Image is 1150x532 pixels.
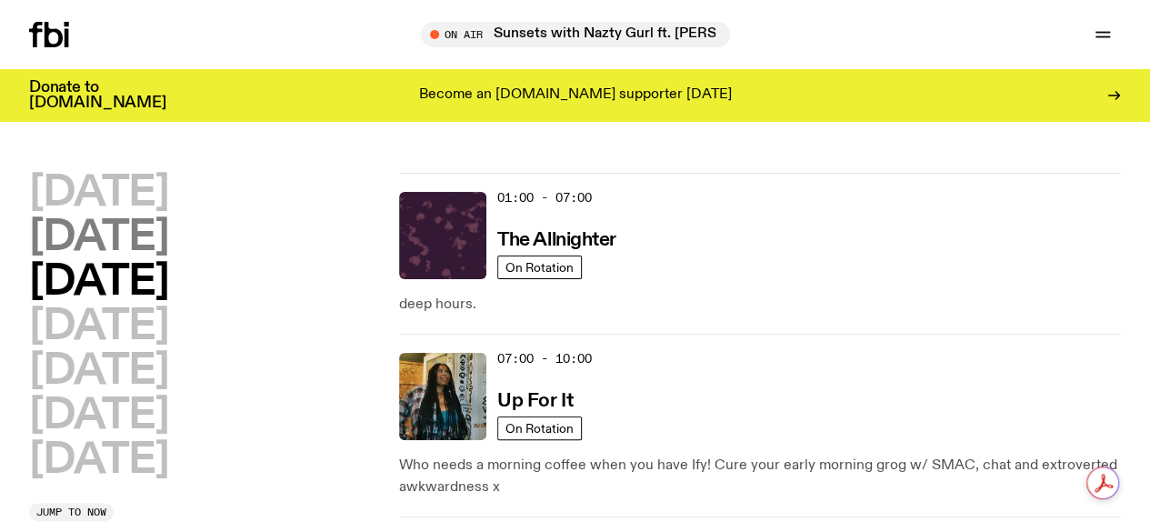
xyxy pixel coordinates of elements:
h3: The Allnighter [497,231,616,250]
h3: Up For It [497,392,573,411]
button: [DATE] [29,262,168,303]
p: deep hours. [399,294,1121,316]
img: Ify - a Brown Skin girl with black braided twists, looking up to the side with her tongue stickin... [399,353,486,440]
span: 07:00 - 10:00 [497,350,592,367]
a: On Rotation [497,256,582,279]
h3: Donate to [DOMAIN_NAME] [29,80,166,111]
span: Jump to now [36,507,106,517]
button: Jump to now [29,503,114,521]
button: [DATE] [29,306,168,347]
a: The Allnighter [497,227,616,250]
a: Up For It [497,388,573,411]
button: On AirSunsets with Nazty Gurl ft. [PERSON_NAME] & SHAZ (Guest Mix) [421,22,730,47]
button: [DATE] [29,396,168,437]
a: On Rotation [497,417,582,440]
button: [DATE] [29,351,168,392]
span: On Rotation [505,422,574,436]
p: Become an [DOMAIN_NAME] supporter [DATE] [419,87,732,104]
button: [DATE] [29,217,168,258]
button: [DATE] [29,173,168,214]
span: On Rotation [505,261,574,275]
button: [DATE] [29,440,168,481]
p: Who needs a morning coffee when you have Ify! Cure your early morning grog w/ SMAC, chat and extr... [399,455,1121,498]
span: 01:00 - 07:00 [497,189,592,206]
